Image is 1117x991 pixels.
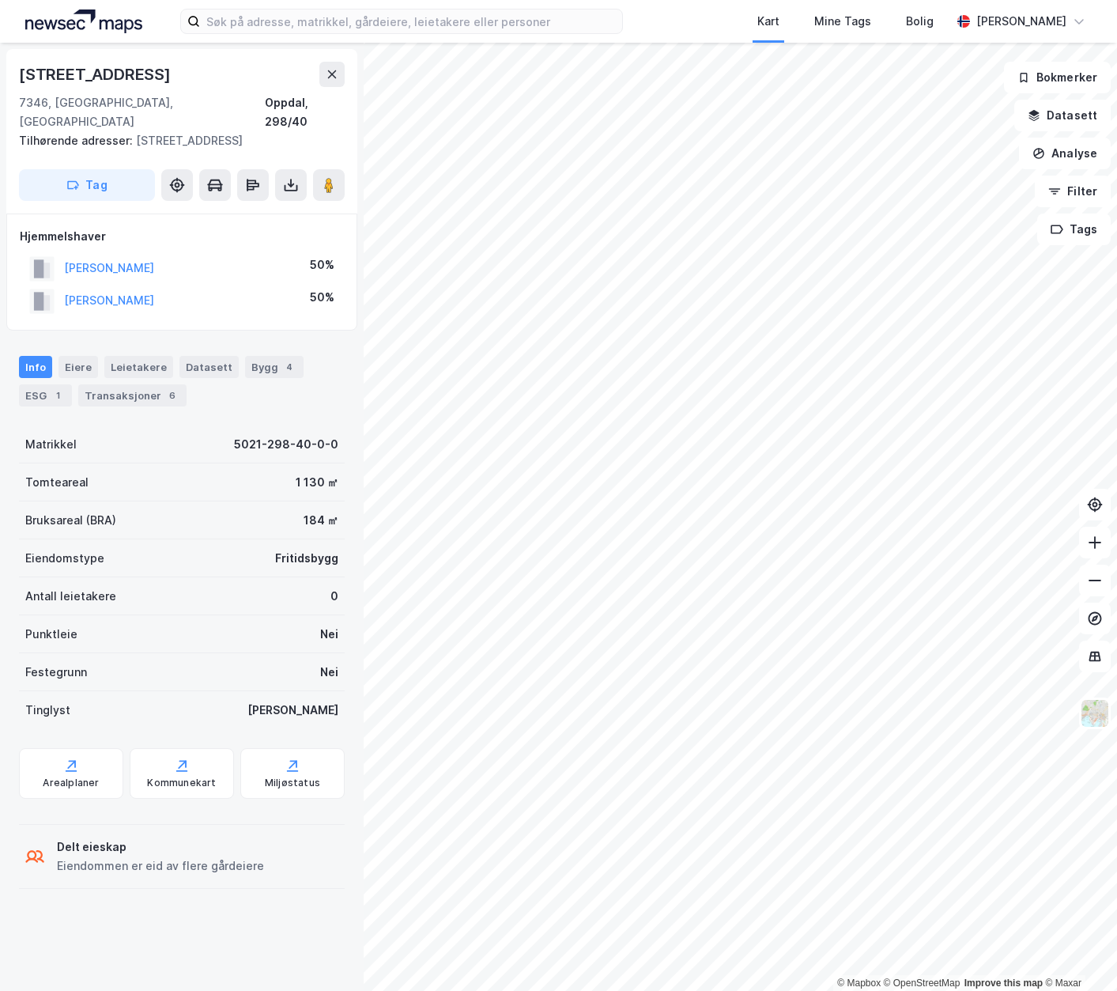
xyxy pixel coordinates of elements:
div: Leietakere [104,356,173,378]
a: Improve this map [964,978,1043,989]
div: Antall leietakere [25,587,116,606]
div: 1 130 ㎡ [296,473,338,492]
div: Kontrollprogram for chat [1038,915,1117,991]
div: [STREET_ADDRESS] [19,62,174,87]
img: Z [1080,698,1110,728]
div: Punktleie [25,625,77,644]
div: Tomteareal [25,473,89,492]
button: Datasett [1014,100,1111,131]
div: 50% [310,288,334,307]
div: 50% [310,255,334,274]
div: Bolig [906,12,934,31]
div: [PERSON_NAME] [976,12,1066,31]
div: Kommunekart [147,777,216,789]
div: ESG [19,384,72,407]
button: Analyse [1019,138,1111,169]
div: Hjemmelshaver [20,227,344,246]
div: Miljøstatus [265,777,320,789]
div: [STREET_ADDRESS] [19,131,332,150]
div: 7346, [GEOGRAPHIC_DATA], [GEOGRAPHIC_DATA] [19,93,265,131]
input: Søk på adresse, matrikkel, gårdeiere, leietakere eller personer [200,9,622,33]
div: 6 [164,388,180,403]
div: Eiendommen er eid av flere gårdeiere [57,857,264,876]
div: Eiere [58,356,98,378]
div: Tinglyst [25,701,70,720]
div: Bygg [245,356,304,378]
button: Tags [1037,214,1111,245]
div: 4 [281,359,297,375]
div: Mine Tags [814,12,871,31]
div: 5021-298-40-0-0 [234,435,338,454]
div: 184 ㎡ [304,511,338,530]
div: Oppdal, 298/40 [265,93,345,131]
div: 0 [330,587,338,606]
iframe: Chat Widget [1038,915,1117,991]
div: Delt eieskap [57,838,264,857]
button: Tag [19,169,155,201]
div: Fritidsbygg [275,549,338,568]
div: 1 [50,388,66,403]
a: Mapbox [837,978,881,989]
div: Info [19,356,52,378]
div: Arealplaner [43,777,99,789]
div: Transaksjoner [78,384,187,407]
div: Datasett [179,356,239,378]
button: Filter [1035,176,1111,207]
img: logo.a4113a55bc3d86da70a041830d287a7e.svg [25,9,142,33]
div: Nei [320,663,338,682]
a: OpenStreetMap [884,978,960,989]
div: Bruksareal (BRA) [25,511,116,530]
div: [PERSON_NAME] [247,701,338,720]
div: Matrikkel [25,435,77,454]
button: Bokmerker [1004,62,1111,93]
div: Festegrunn [25,663,87,682]
span: Tilhørende adresser: [19,134,136,147]
div: Kart [757,12,779,31]
div: Nei [320,625,338,644]
div: Eiendomstype [25,549,104,568]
